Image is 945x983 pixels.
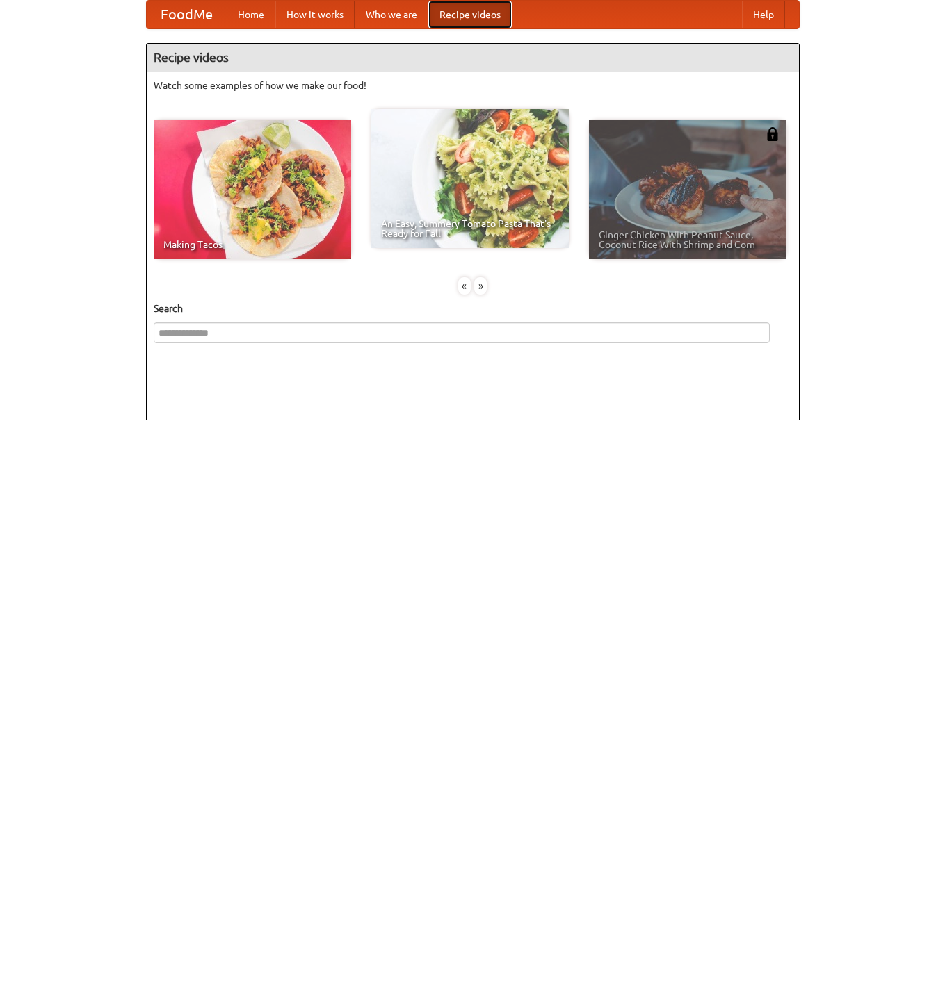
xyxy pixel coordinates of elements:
span: Making Tacos [163,240,341,249]
a: FoodMe [147,1,227,28]
a: How it works [275,1,355,28]
p: Watch some examples of how we make our food! [154,79,792,92]
a: An Easy, Summery Tomato Pasta That's Ready for Fall [371,109,569,248]
div: » [474,277,487,295]
a: Recipe videos [428,1,512,28]
a: Help [742,1,785,28]
div: « [458,277,471,295]
a: Who we are [355,1,428,28]
img: 483408.png [766,127,780,141]
h4: Recipe videos [147,44,799,72]
a: Making Tacos [154,120,351,259]
h5: Search [154,301,792,315]
a: Home [227,1,275,28]
span: An Easy, Summery Tomato Pasta That's Ready for Fall [381,219,559,238]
